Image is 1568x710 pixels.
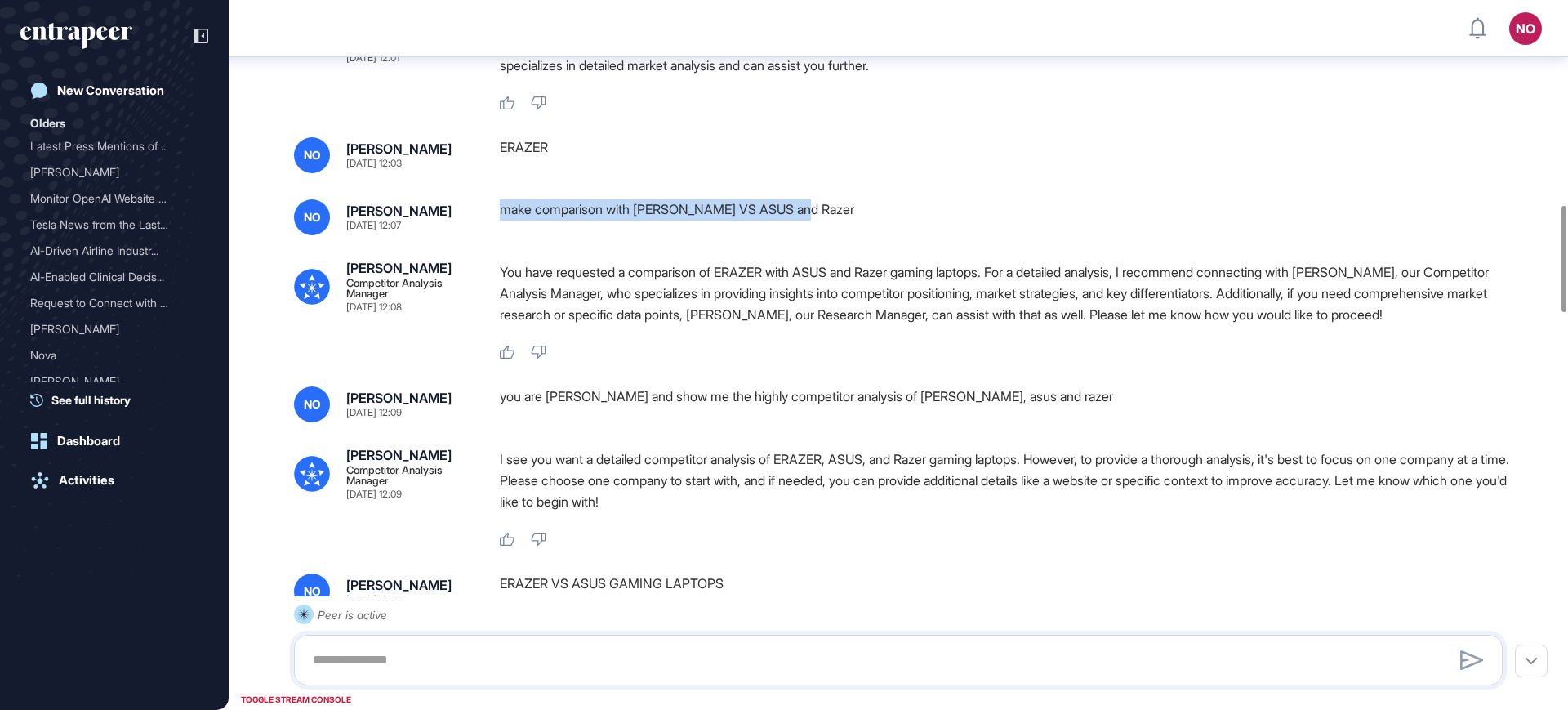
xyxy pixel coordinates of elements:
div: Olders [30,114,65,133]
div: ERAZER [500,137,1516,173]
div: Monitor OpenAI Website Activity [30,185,198,212]
span: See full history [51,391,131,409]
div: [PERSON_NAME] [30,316,185,342]
div: [DATE] 12:09 [346,489,402,499]
div: [DATE] 12:09 [346,408,402,418]
div: [PERSON_NAME] [346,449,452,462]
div: TOGGLE STREAM CONSOLE [237,690,355,710]
span: NO [304,149,321,162]
div: [DATE] 12:03 [346,159,402,168]
div: Request to Connect with Curie [30,290,198,316]
div: [PERSON_NAME] [346,261,452,275]
a: New Conversation [20,74,208,107]
div: Peer is active [318,605,387,625]
div: Nova [30,342,198,368]
div: Tesla News from the Last Two Weeks [30,212,198,238]
div: [DATE] 12:01 [346,53,399,63]
a: Activities [20,464,208,497]
span: NO [304,398,321,411]
div: AI-Driven Airline Industr... [30,238,185,264]
button: NO [1509,12,1542,45]
div: Curie [30,368,198,395]
div: Latest Press Mentions of OpenAI [30,133,198,159]
div: AI-Enabled Clinical Decision Support Software for Infectious Disease Screening and AMR Program [30,264,198,290]
a: See full history [30,391,208,409]
div: Tesla News from the Last ... [30,212,185,238]
div: Reese [30,159,198,185]
span: NO [304,585,321,598]
div: Monitor OpenAI Website Ac... [30,185,185,212]
div: Latest Press Mentions of ... [30,133,185,159]
a: Dashboard [20,425,208,458]
div: [DATE] 12:07 [346,221,401,230]
div: Competitor Analysis Manager [346,465,474,486]
div: [DATE] 12:09 [346,595,402,605]
div: [PERSON_NAME] [346,391,452,404]
div: Activities [59,473,114,488]
div: New Conversation [57,83,164,98]
div: you are [PERSON_NAME] and show me the highly competitor analysis of [PERSON_NAME], asus and razer [500,386,1516,422]
div: [PERSON_NAME] [346,578,452,592]
p: You have requested a comparison of ERAZER with ASUS and Razer gaming laptops. For a detailed anal... [500,261,1516,325]
div: Request to Connect with C... [30,290,185,316]
span: NO [304,211,321,224]
div: [PERSON_NAME] [30,368,185,395]
div: make comparison with [PERSON_NAME] VS ASUS and Razer [500,199,1516,235]
div: AI-Driven Airline Industry Updates [30,238,198,264]
div: ERAZER VS ASUS GAMING LAPTOPS [500,574,1516,610]
div: Dashboard [57,434,120,449]
div: Nova [30,342,185,368]
div: entrapeer-logo [20,23,132,49]
div: Reese [30,316,198,342]
p: I see you want a detailed competitor analysis of ERAZER, ASUS, and Razer gaming laptops. However,... [500,449,1516,512]
div: [PERSON_NAME] [346,142,452,155]
div: [DATE] 12:08 [346,302,402,312]
div: [PERSON_NAME] [30,159,185,185]
div: Competitor Analysis Manager [346,278,474,299]
div: AI-Enabled Clinical Decis... [30,264,185,290]
div: [PERSON_NAME] [346,204,452,217]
